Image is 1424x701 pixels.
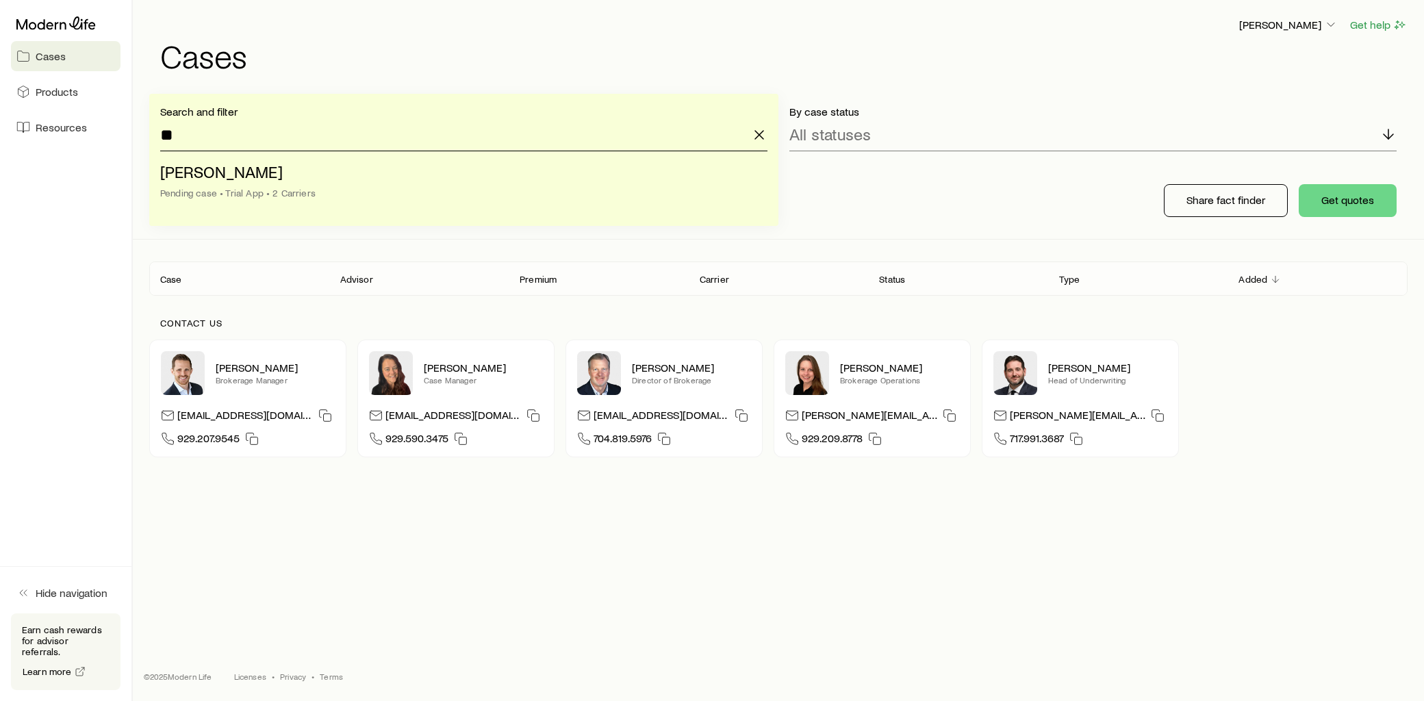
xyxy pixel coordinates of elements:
p: [PERSON_NAME] [424,361,543,374]
p: [PERSON_NAME] [1048,361,1167,374]
a: Terms [320,671,343,682]
span: 704.819.5976 [594,431,652,450]
a: Cases [11,41,120,71]
span: Learn more [23,667,72,676]
button: Get quotes [1299,184,1397,217]
button: Hide navigation [11,578,120,608]
p: Contact us [160,318,1397,329]
p: Brokerage Manager [216,374,335,385]
p: Premium [520,274,557,285]
p: Status [879,274,905,285]
p: [PERSON_NAME] [840,361,959,374]
div: Earn cash rewards for advisor referrals.Learn more [11,613,120,690]
p: Director of Brokerage [632,374,751,385]
p: All statuses [789,125,871,144]
a: Licenses [234,671,266,682]
img: Trey Wall [577,351,621,395]
span: Products [36,85,78,99]
li: Shufeldt, John [160,157,759,209]
a: Resources [11,112,120,142]
img: Nick Weiler [161,351,205,395]
button: Get help [1349,17,1408,33]
p: Case [160,274,182,285]
a: Privacy [280,671,306,682]
p: Share fact finder [1186,193,1265,207]
img: Bryan Simmons [993,351,1037,395]
p: [PERSON_NAME] [632,361,751,374]
h1: Cases [160,39,1408,72]
p: Brokerage Operations [840,374,959,385]
span: • [272,671,275,682]
p: [EMAIL_ADDRESS][DOMAIN_NAME] [385,408,521,426]
span: • [311,671,314,682]
span: 717.991.3687 [1010,431,1064,450]
p: Advisor [340,274,373,285]
p: Type [1059,274,1080,285]
div: Pending case • Trial App • 2 Carriers [160,188,759,199]
p: [PERSON_NAME][EMAIL_ADDRESS][DOMAIN_NAME] [802,408,937,426]
span: 929.209.8778 [802,431,863,450]
div: Client cases [149,262,1408,296]
a: Products [11,77,120,107]
p: By case status [789,105,1397,118]
p: [PERSON_NAME][EMAIL_ADDRESS][DOMAIN_NAME] [1010,408,1145,426]
p: Case Manager [424,374,543,385]
p: [EMAIL_ADDRESS][DOMAIN_NAME] [594,408,729,426]
p: Head of Underwriting [1048,374,1167,385]
span: Cases [36,49,66,63]
span: 929.207.9545 [177,431,240,450]
p: © 2025 Modern Life [144,671,212,682]
span: Resources [36,120,87,134]
img: Ellen Wall [785,351,829,395]
p: Earn cash rewards for advisor referrals. [22,624,110,657]
button: [PERSON_NAME] [1238,17,1338,34]
button: Share fact finder [1164,184,1288,217]
span: [PERSON_NAME] [160,162,283,181]
img: Abby McGuigan [369,351,413,395]
p: [PERSON_NAME] [1239,18,1338,31]
p: [EMAIL_ADDRESS][DOMAIN_NAME] [177,408,313,426]
p: [PERSON_NAME] [216,361,335,374]
p: Added [1238,274,1267,285]
span: 929.590.3475 [385,431,448,450]
p: Search and filter [160,105,767,118]
p: Carrier [700,274,729,285]
span: Hide navigation [36,586,107,600]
